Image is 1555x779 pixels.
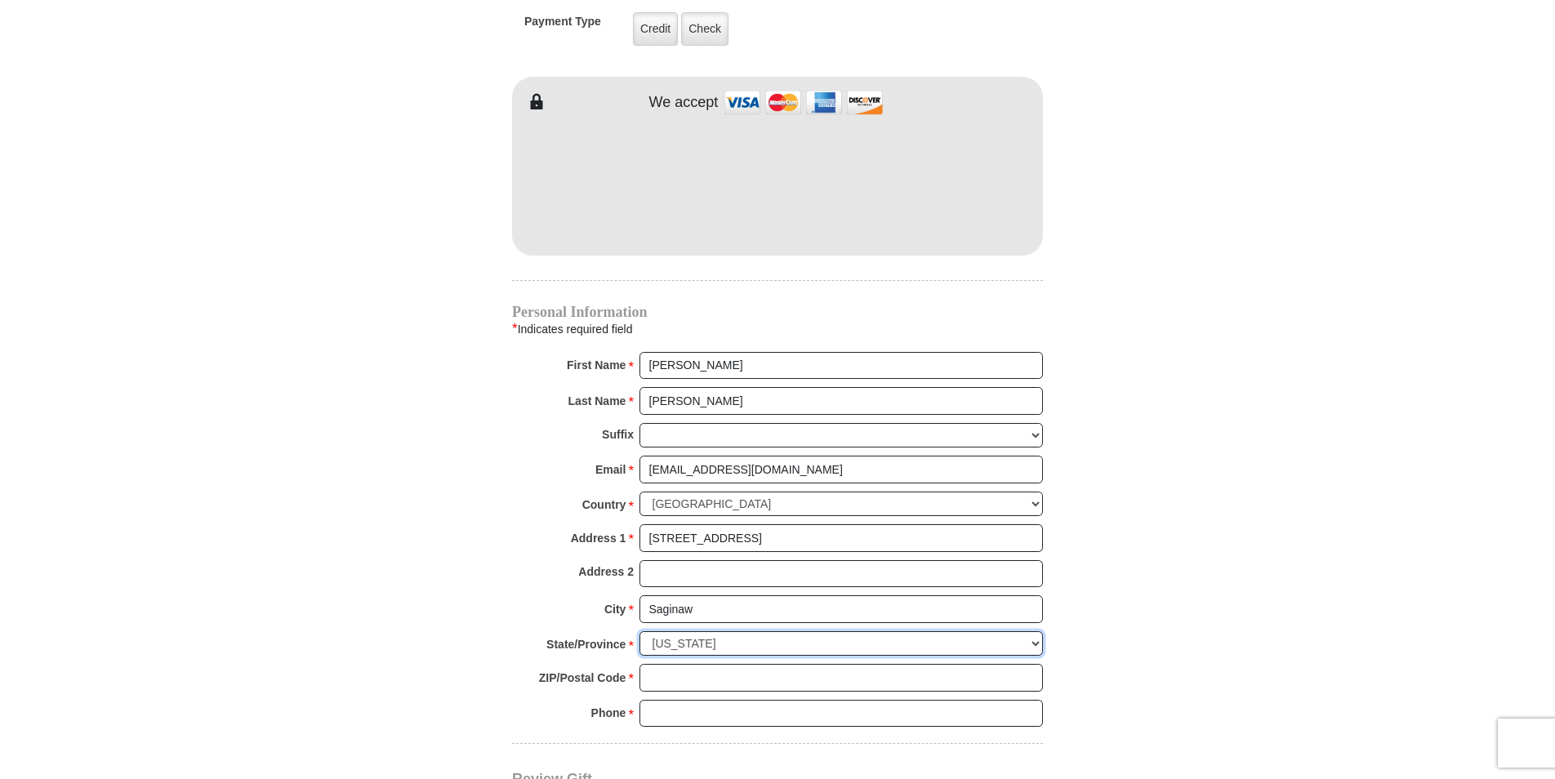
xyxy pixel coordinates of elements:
h4: We accept [649,94,719,112]
div: Indicates required field [512,318,1043,340]
strong: Address 1 [571,527,626,550]
strong: State/Province [546,633,626,656]
strong: Address 2 [578,560,634,583]
strong: Last Name [568,389,626,412]
strong: Email [595,458,626,481]
label: Check [681,12,728,46]
img: credit cards accepted [722,85,885,120]
h4: Personal Information [512,305,1043,318]
strong: Suffix [602,423,634,446]
strong: ZIP/Postal Code [539,666,626,689]
label: Credit [633,12,678,46]
strong: First Name [567,354,626,376]
strong: City [604,598,626,621]
h5: Payment Type [524,15,601,37]
strong: Country [582,493,626,516]
strong: Phone [591,701,626,724]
